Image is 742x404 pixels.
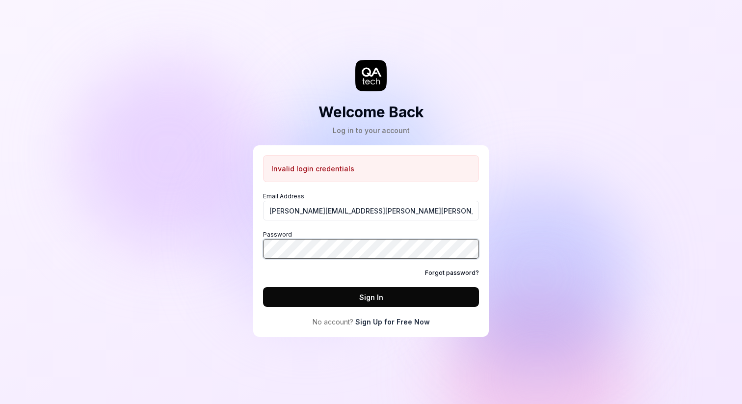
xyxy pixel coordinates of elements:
a: Sign Up for Free Now [355,317,430,327]
label: Email Address [263,192,479,220]
input: Email Address [263,201,479,220]
button: Sign In [263,287,479,307]
p: Invalid login credentials [271,163,354,174]
div: Log in to your account [318,125,424,135]
span: No account? [313,317,353,327]
h2: Welcome Back [318,101,424,123]
a: Forgot password? [425,269,479,277]
input: Password [263,239,479,259]
label: Password [263,230,479,259]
